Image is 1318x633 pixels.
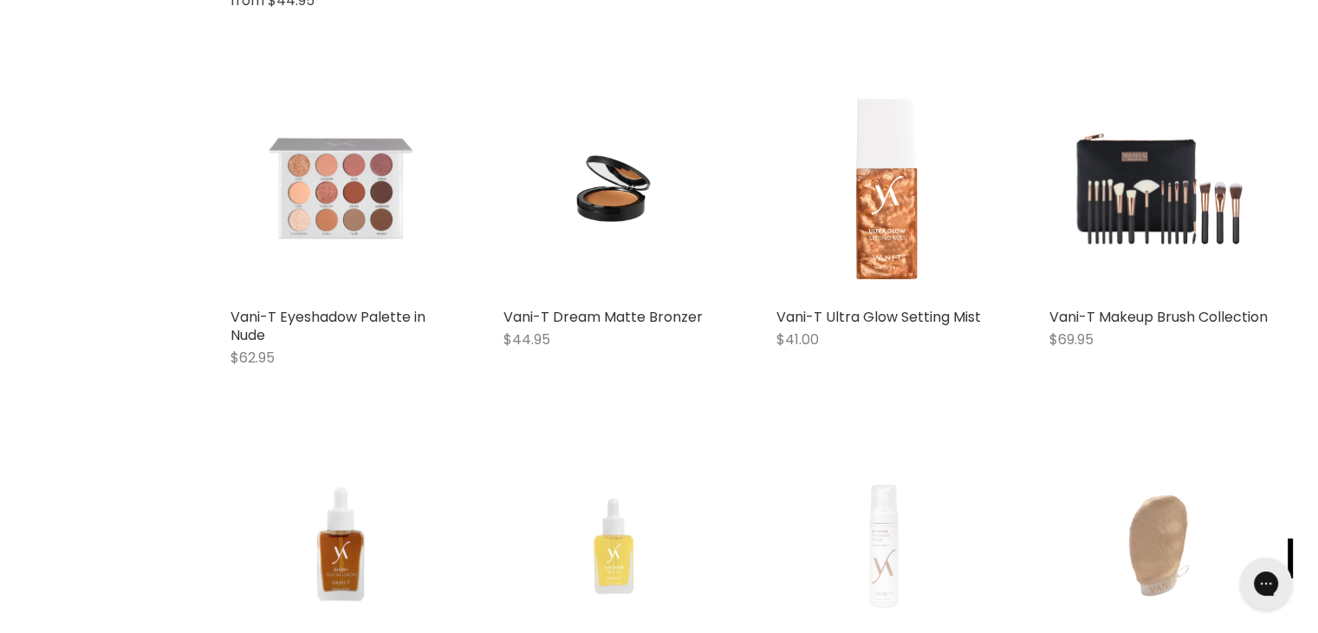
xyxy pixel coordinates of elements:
[540,78,687,299] img: Vani-T Dream Matte Bronzer
[230,78,451,299] img: Vani-T Eyeshadow Palette in Nude
[503,307,703,327] a: Vani-T Dream Matte Bronzer
[1231,551,1301,616] iframe: Gorgias live chat messenger
[776,307,981,327] a: Vani-T Ultra Glow Setting Mist
[776,330,819,349] span: $41.00
[230,307,425,345] a: Vani-T Eyeshadow Palette in Nude
[1049,330,1094,349] span: $69.95
[776,78,997,299] img: Vani-T Ultra Glow Setting Mist
[503,78,724,299] a: Vani-T Dream Matte Bronzer
[230,348,275,368] span: $62.95
[503,330,550,349] span: $44.95
[1049,78,1270,299] img: Vani-T Makeup Brush Collection
[1049,307,1268,327] a: Vani-T Makeup Brush Collection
